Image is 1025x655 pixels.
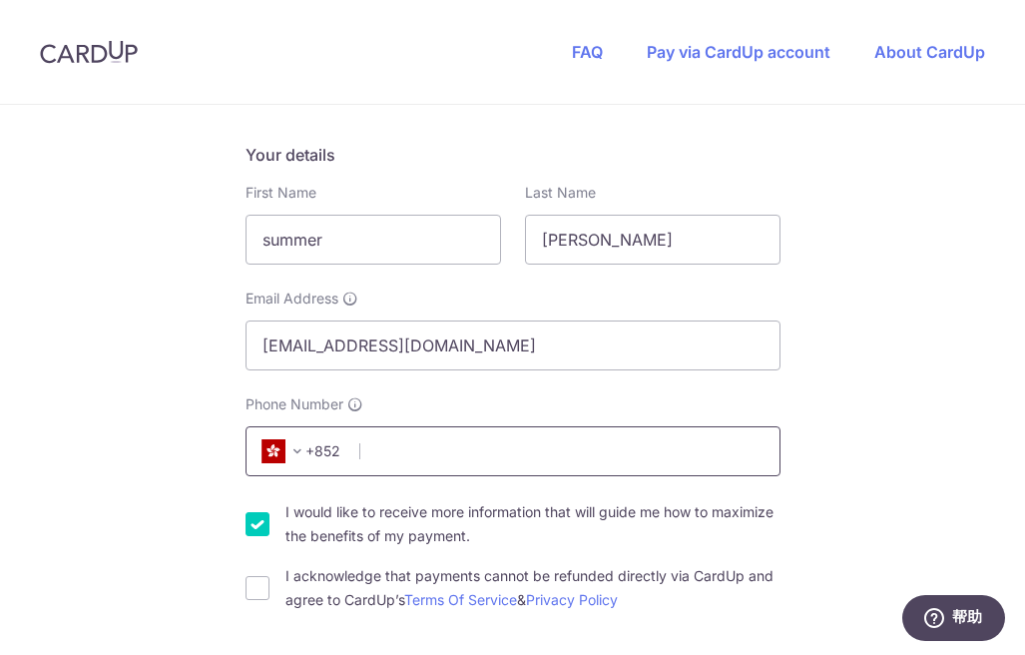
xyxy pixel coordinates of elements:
a: Terms Of Service [404,591,517,608]
h5: Your details [246,143,780,167]
input: Email address [246,321,780,370]
iframe: 打开一个小组件，您可以在其中找到更多信息 [901,595,1005,645]
label: I would like to receive more information that will guide me how to maximize the benefits of my pa... [285,500,780,548]
label: Last Name [525,183,596,203]
span: Phone Number [246,394,343,414]
span: +852 [256,439,345,463]
a: About CardUp [874,42,985,62]
input: First name [246,215,501,265]
a: Pay via CardUp account [647,42,830,62]
span: +852 [261,439,309,463]
input: Last name [525,215,780,265]
img: CardUp [40,40,138,64]
a: Privacy Policy [526,591,618,608]
label: First Name [246,183,316,203]
span: Email Address [246,289,338,309]
a: FAQ [572,42,603,62]
label: I acknowledge that payments cannot be refunded directly via CardUp and agree to CardUp’s & [285,564,780,612]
